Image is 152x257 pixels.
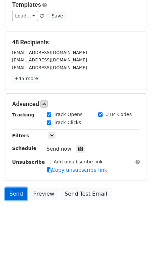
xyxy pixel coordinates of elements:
small: [EMAIL_ADDRESS][DOMAIN_NAME] [12,57,87,62]
small: [EMAIL_ADDRESS][DOMAIN_NAME] [12,50,87,55]
a: Copy unsubscribe link [47,167,107,173]
strong: Filters [12,133,29,138]
button: Save [48,11,66,21]
a: Templates [12,1,41,8]
a: Send [5,188,27,200]
label: Add unsubscribe link [54,158,103,165]
strong: Tracking [12,112,35,117]
a: +45 more [12,74,40,83]
label: UTM Codes [105,111,131,118]
a: Preview [29,188,59,200]
label: Track Opens [54,111,83,118]
a: Load... [12,11,38,21]
strong: Unsubscribe [12,159,45,165]
h5: Advanced [12,100,140,108]
span: Send now [47,146,72,152]
strong: Schedule [12,146,36,151]
h5: 48 Recipients [12,39,140,46]
small: [EMAIL_ADDRESS][DOMAIN_NAME] [12,65,87,70]
label: Track Clicks [54,119,81,126]
iframe: Chat Widget [118,225,152,257]
a: Send Test Email [60,188,111,200]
